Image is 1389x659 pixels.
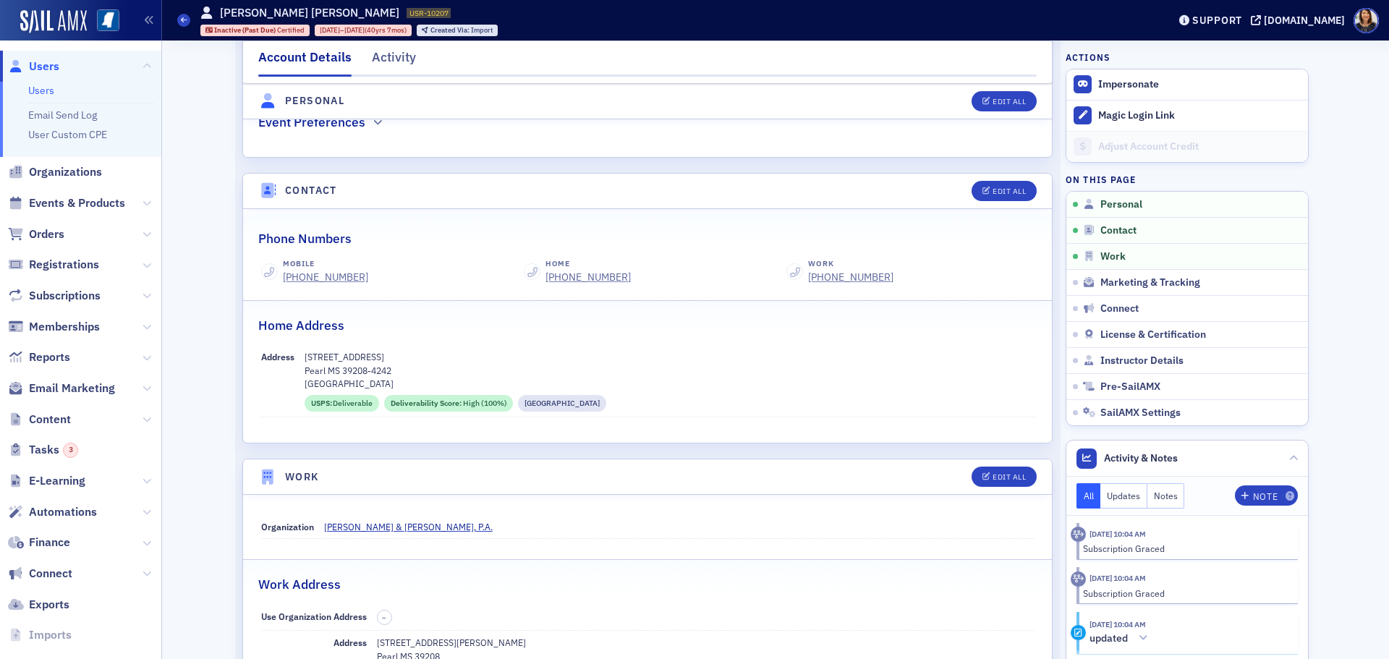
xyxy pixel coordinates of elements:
[8,226,64,242] a: Orders
[28,84,54,97] a: Users
[1083,587,1288,600] div: Subscription Graced
[1147,483,1185,509] button: Notes
[258,113,365,132] h2: Event Preferences
[258,48,352,77] div: Account Details
[205,25,305,35] a: Inactive (Past Due) Certified
[29,195,125,211] span: Events & Products
[28,109,97,122] a: Email Send Log
[29,473,85,489] span: E-Learning
[1251,15,1350,25] button: [DOMAIN_NAME]
[29,257,99,273] span: Registrations
[808,270,893,285] a: [PHONE_NUMBER]
[1076,483,1101,509] button: All
[285,469,319,485] h4: Work
[258,575,341,594] h2: Work Address
[305,395,379,412] div: USPS: Deliverable
[1100,224,1137,237] span: Contact
[344,25,365,35] span: [DATE]
[8,535,70,550] a: Finance
[8,627,72,643] a: Imports
[1089,631,1153,646] button: updated
[258,316,344,335] h2: Home Address
[8,442,78,458] a: Tasks3
[1100,198,1142,211] span: Personal
[1089,529,1146,539] time: 7/1/2025 10:04 AM
[391,398,463,409] span: Deliverability Score :
[324,520,493,533] span: Tew & Goodman, P.A.
[214,25,277,35] span: Inactive (Past Due)
[382,613,386,623] span: –
[277,25,305,35] span: Certified
[1100,354,1184,367] span: Instructor Details
[1100,328,1206,341] span: License & Certification
[63,443,78,458] div: 3
[1100,276,1200,289] span: Marketing & Tracking
[29,535,70,550] span: Finance
[29,566,72,582] span: Connect
[1071,625,1086,640] div: Update
[20,10,87,33] img: SailAMX
[1098,109,1301,122] div: Magic Login Link
[87,9,119,34] a: View Homepage
[1089,573,1146,583] time: 7/1/2025 10:04 AM
[200,25,310,36] div: Inactive (Past Due): Inactive (Past Due): Certified
[972,467,1037,487] button: Edit All
[1098,140,1301,153] div: Adjust Account Credit
[1066,131,1308,162] a: Adjust Account Credit
[1100,380,1160,394] span: Pre-SailAMX
[1083,542,1288,555] div: Subscription Graced
[8,473,85,489] a: E-Learning
[972,181,1037,201] button: Edit All
[8,504,97,520] a: Automations
[1100,250,1126,263] span: Work
[29,226,64,242] span: Orders
[1066,100,1308,131] button: Magic Login Link
[315,25,412,36] div: 1984-12-02 00:00:00
[8,349,70,365] a: Reports
[29,319,100,335] span: Memberships
[29,597,69,613] span: Exports
[377,636,1035,649] p: [STREET_ADDRESS][PERSON_NAME]
[430,25,471,35] span: Created Via :
[261,611,367,622] span: Use Organization Address
[305,350,1035,363] p: [STREET_ADDRESS]
[993,98,1026,106] div: Edit All
[8,566,72,582] a: Connect
[334,637,367,648] span: Address
[430,27,493,35] div: Import
[29,412,71,428] span: Content
[1066,51,1110,64] h4: Actions
[545,270,631,285] a: [PHONE_NUMBER]
[1071,527,1086,542] div: Activity
[1071,571,1086,587] div: Activity
[29,627,72,643] span: Imports
[1100,483,1147,509] button: Updates
[8,288,101,304] a: Subscriptions
[8,195,125,211] a: Events & Products
[808,258,893,270] div: Work
[545,258,631,270] div: Home
[283,270,368,285] a: [PHONE_NUMBER]
[29,164,102,180] span: Organizations
[8,380,115,396] a: Email Marketing
[29,442,78,458] span: Tasks
[220,5,399,21] h1: [PERSON_NAME] [PERSON_NAME]
[311,398,334,409] span: USPS :
[283,258,368,270] div: Mobile
[417,25,498,36] div: Created Via: Import
[1192,14,1242,27] div: Support
[8,59,59,75] a: Users
[1098,78,1159,91] button: Impersonate
[1089,619,1146,629] time: 7/1/2025 10:04 AM
[1100,407,1181,420] span: SailAMX Settings
[993,187,1026,195] div: Edit All
[8,319,100,335] a: Memberships
[384,395,513,412] div: Deliverability Score: High (100%)
[261,351,294,362] span: Address
[305,364,1035,377] p: Pearl MS 39208-4242
[8,412,71,428] a: Content
[305,377,1035,390] p: [GEOGRAPHIC_DATA]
